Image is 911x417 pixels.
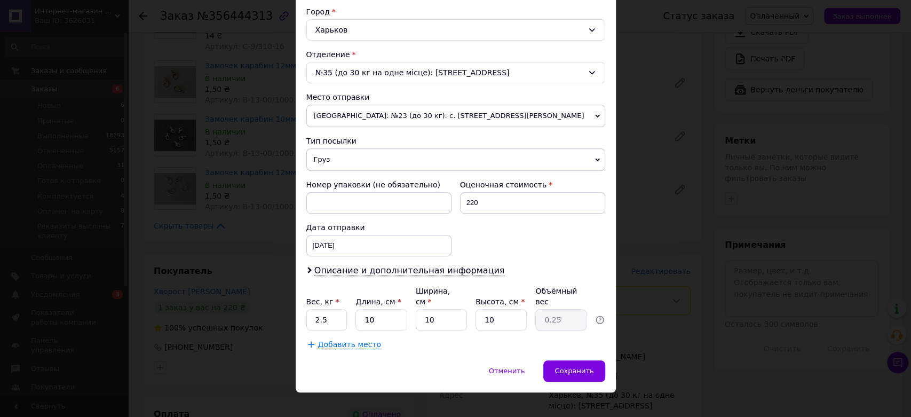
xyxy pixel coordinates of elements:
[460,179,605,190] div: Оценочная стоимость
[306,49,605,60] div: Отделение
[416,287,450,306] label: Ширина, см
[306,93,370,101] span: Место отправки
[306,105,605,127] span: [GEOGRAPHIC_DATA]: №23 (до 30 кг): с. [STREET_ADDRESS][PERSON_NAME]
[554,367,593,375] span: Сохранить
[306,222,451,233] div: Дата отправки
[306,6,605,17] div: Город
[476,297,525,306] label: Высота, см
[306,179,451,190] div: Номер упаковки (не обязательно)
[306,297,339,306] label: Вес, кг
[355,297,401,306] label: Длина, см
[306,62,605,83] div: №35 (до 30 кг на одне місце): [STREET_ADDRESS]
[535,286,587,307] div: Объёмный вес
[306,19,605,41] div: Харьков
[306,148,605,171] span: Груз
[318,340,382,349] span: Добавить место
[314,265,505,276] span: Описание и дополнительная информация
[489,367,525,375] span: Отменить
[306,137,357,145] span: Тип посылки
